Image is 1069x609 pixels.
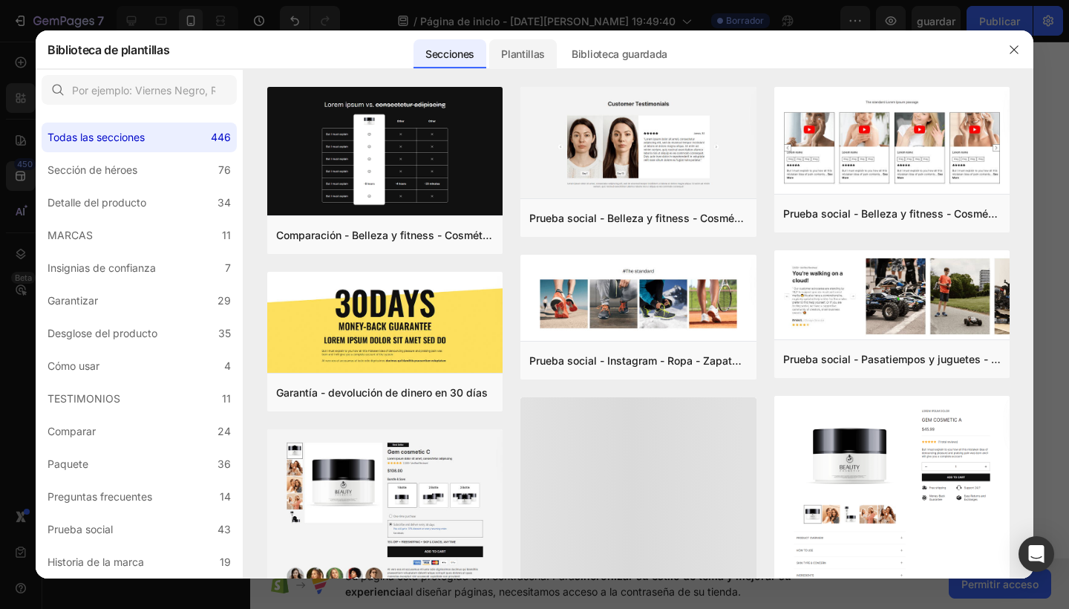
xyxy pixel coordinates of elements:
div: Garantizar [48,292,98,310]
div: 11 [222,227,231,244]
div: 11 [222,390,231,408]
div: Generar diseño [122,258,197,273]
input: Por ejemplo: Viernes Negro, Rebajas, etc. [42,75,237,105]
div: 36 [218,455,231,473]
div: 7 [225,259,231,277]
img: pd11.png [774,396,1010,608]
img: sp8.png [774,87,1010,197]
div: 29 [218,292,231,310]
div: Paquete [48,455,88,473]
div: Sección de héroes [48,161,137,179]
div: Secciones [413,39,486,69]
div: Plantillas [489,39,557,69]
div: 76 [218,161,231,179]
div: Cómo usar [48,357,99,375]
div: 14 [220,488,231,506]
span: Añadir sección [13,174,97,189]
div: 34 [218,194,231,212]
div: Garantía - devolución de dinero en 30 días [276,384,488,402]
div: Historia de la marca [48,553,144,571]
div: 43 [218,521,231,538]
div: MARCAS [48,227,93,244]
div: Biblioteca guardada [560,39,679,69]
div: TESTIMONIOS [48,390,120,408]
img: g30.png [267,272,503,376]
div: Detalle del producto [48,194,146,212]
img: c19.png [267,87,503,218]
span: de URL o imagen [123,276,194,290]
div: Prueba social - Pasatiempos y juguetes - Estilo 13 [783,351,1001,368]
div: Añadir sección en blanco [97,308,223,324]
img: sp30.png [520,255,756,342]
div: 35 [218,325,231,342]
div: 19 [220,553,231,571]
div: Prueba social - Belleza y fitness - Cosmética - Estilo 8 [783,205,1001,223]
img: sp13.png [774,250,1010,342]
div: Preguntas frecuentes [48,488,152,506]
div: Prueba social [48,521,113,538]
div: 4 [224,357,231,375]
div: Elegir plantillas [121,207,198,223]
div: 446 [211,128,231,146]
span: inspirado por expertos en CRO [94,226,223,239]
img: sp16.png [520,87,756,201]
div: Prueba social - Instagram - Ropa - Zapatos - Estilo 30 [529,352,747,370]
div: Insignias de confianza [48,259,156,277]
span: luego arrastra y suelta elementos [88,327,229,340]
div: 24 [218,423,231,440]
p: ¡Quita Ya esas Manchas en tus Partes íntimas! [1,56,318,127]
div: Desglose del producto [48,325,157,342]
div: Todas las secciones [48,128,145,146]
div: Comparación - Belleza y fitness - Cosmética - Ingredientes - Estilo 19 [276,227,494,244]
div: Mensajero de Intercom abierto [1019,536,1054,572]
div: Prueba social - Belleza y fitness - Cosmética - Estilo 16 [529,209,747,227]
div: Comparar [48,423,96,440]
h2: Biblioteca de plantillas [48,30,169,69]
